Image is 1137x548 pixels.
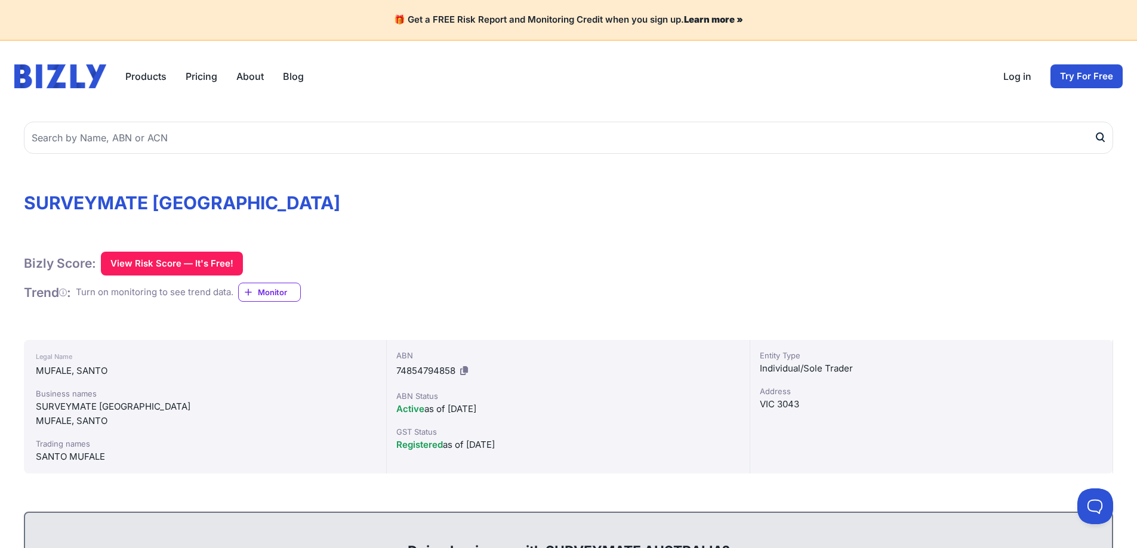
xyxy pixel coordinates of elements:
h4: 🎁 Get a FREE Risk Report and Monitoring Credit when you sign up. [14,14,1123,26]
button: Products [125,69,167,83]
div: Address [760,385,1103,397]
div: SANTO MUFALE [36,450,374,464]
div: VIC 3043 [760,397,1103,411]
iframe: Toggle Customer Support [1077,488,1113,524]
div: GST Status [396,426,739,438]
div: MUFALE, SANTO [36,414,374,428]
a: About [236,69,264,83]
span: Monitor [258,286,300,298]
div: Entity Type [760,349,1103,361]
div: ABN [396,349,739,361]
div: MUFALE, SANTO [36,364,374,378]
a: Learn more » [684,14,743,25]
a: Log in [1003,69,1031,83]
div: as of [DATE] [396,438,739,452]
span: 74854794858 [396,365,455,376]
div: SURVEYMATE [GEOGRAPHIC_DATA] [36,400,374,414]
a: Monitor [238,283,301,302]
a: Try For Free [1050,64,1123,88]
div: ABN Status [396,390,739,402]
span: Active [396,403,424,414]
input: Search by Name, ABN or ACN [24,122,1113,154]
a: Pricing [186,69,217,83]
div: Turn on monitoring to see trend data. [76,286,233,299]
h1: Bizly Score: [24,255,96,271]
div: Business names [36,388,374,400]
div: Trading names [36,438,374,450]
div: Legal Name [36,349,374,364]
button: View Risk Score — It's Free! [101,252,243,275]
h1: Trend : [24,284,71,301]
div: as of [DATE] [396,402,739,416]
div: Individual/Sole Trader [760,361,1103,376]
span: Registered [396,439,443,450]
h1: SURVEYMATE [GEOGRAPHIC_DATA] [24,192,1113,213]
a: Blog [283,69,304,83]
